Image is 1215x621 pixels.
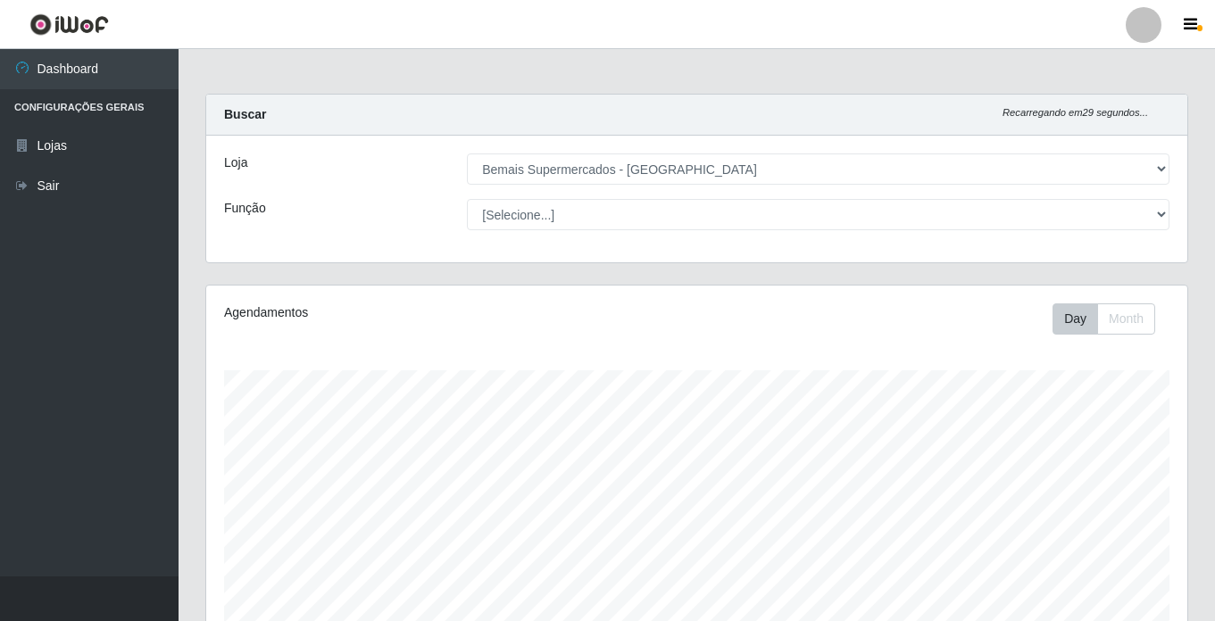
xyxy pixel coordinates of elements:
[224,107,266,121] strong: Buscar
[1053,303,1155,335] div: First group
[1097,303,1155,335] button: Month
[29,13,109,36] img: CoreUI Logo
[1053,303,1169,335] div: Toolbar with button groups
[224,153,247,172] label: Loja
[224,303,603,322] div: Agendamentos
[224,199,266,218] label: Função
[1053,303,1098,335] button: Day
[1003,107,1148,118] i: Recarregando em 29 segundos...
